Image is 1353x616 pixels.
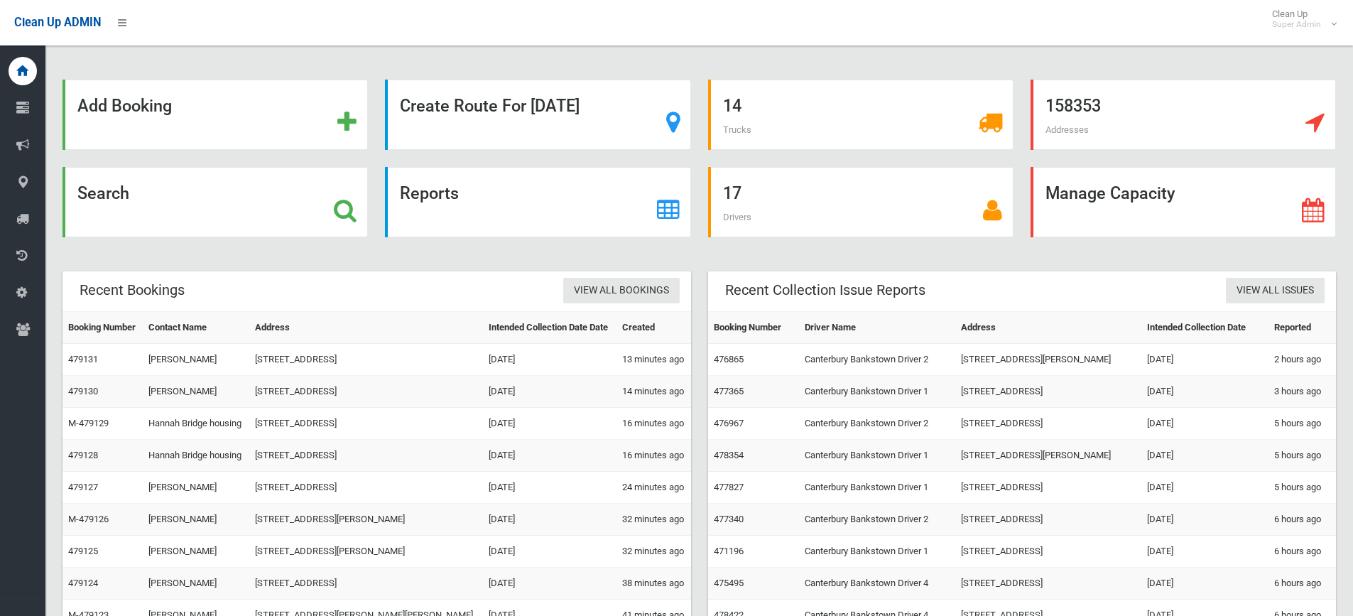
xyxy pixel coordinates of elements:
[616,504,691,536] td: 32 minutes ago
[483,504,616,536] td: [DATE]
[1141,472,1268,504] td: [DATE]
[249,344,483,376] td: [STREET_ADDRESS]
[143,376,249,408] td: [PERSON_NAME]
[249,536,483,568] td: [STREET_ADDRESS][PERSON_NAME]
[1141,568,1268,600] td: [DATE]
[143,536,249,568] td: [PERSON_NAME]
[143,472,249,504] td: [PERSON_NAME]
[1268,344,1336,376] td: 2 hours ago
[1045,124,1089,135] span: Addresses
[68,514,109,524] a: M-479126
[955,344,1141,376] td: [STREET_ADDRESS][PERSON_NAME]
[63,80,368,150] a: Add Booking
[249,312,483,344] th: Address
[483,440,616,472] td: [DATE]
[955,376,1141,408] td: [STREET_ADDRESS]
[714,354,744,364] a: 476865
[799,568,955,600] td: Canterbury Bankstown Driver 4
[249,568,483,600] td: [STREET_ADDRESS]
[68,578,98,588] a: 479124
[1031,80,1336,150] a: 158353 Addresses
[799,440,955,472] td: Canterbury Bankstown Driver 1
[68,386,98,396] a: 479130
[714,450,744,460] a: 478354
[1141,536,1268,568] td: [DATE]
[708,276,942,304] header: Recent Collection Issue Reports
[1141,504,1268,536] td: [DATE]
[1141,344,1268,376] td: [DATE]
[483,568,616,600] td: [DATE]
[799,344,955,376] td: Canterbury Bankstown Driver 2
[955,440,1141,472] td: [STREET_ADDRESS][PERSON_NAME]
[708,312,799,344] th: Booking Number
[616,408,691,440] td: 16 minutes ago
[616,536,691,568] td: 32 minutes ago
[143,344,249,376] td: [PERSON_NAME]
[249,440,483,472] td: [STREET_ADDRESS]
[955,568,1141,600] td: [STREET_ADDRESS]
[799,376,955,408] td: Canterbury Bankstown Driver 1
[249,504,483,536] td: [STREET_ADDRESS][PERSON_NAME]
[799,408,955,440] td: Canterbury Bankstown Driver 2
[799,472,955,504] td: Canterbury Bankstown Driver 1
[799,312,955,344] th: Driver Name
[68,546,98,556] a: 479125
[143,312,249,344] th: Contact Name
[1226,278,1325,304] a: View All Issues
[68,482,98,492] a: 479127
[616,312,691,344] th: Created
[723,183,741,203] strong: 17
[249,408,483,440] td: [STREET_ADDRESS]
[563,278,680,304] a: View All Bookings
[68,418,109,428] a: M-479129
[714,482,744,492] a: 477827
[723,96,741,116] strong: 14
[1268,312,1336,344] th: Reported
[714,514,744,524] a: 477340
[63,312,143,344] th: Booking Number
[63,276,202,304] header: Recent Bookings
[1268,536,1336,568] td: 6 hours ago
[799,536,955,568] td: Canterbury Bankstown Driver 1
[1141,408,1268,440] td: [DATE]
[68,450,98,460] a: 479128
[143,568,249,600] td: [PERSON_NAME]
[1268,504,1336,536] td: 6 hours ago
[1268,472,1336,504] td: 5 hours ago
[1268,408,1336,440] td: 5 hours ago
[1268,568,1336,600] td: 6 hours ago
[143,504,249,536] td: [PERSON_NAME]
[955,504,1141,536] td: [STREET_ADDRESS]
[708,80,1014,150] a: 14 Trucks
[955,472,1141,504] td: [STREET_ADDRESS]
[400,183,459,203] strong: Reports
[1268,376,1336,408] td: 3 hours ago
[723,124,751,135] span: Trucks
[143,408,249,440] td: Hannah Bridge housing
[616,568,691,600] td: 38 minutes ago
[616,472,691,504] td: 24 minutes ago
[143,440,249,472] td: Hannah Bridge housing
[799,504,955,536] td: Canterbury Bankstown Driver 2
[77,183,129,203] strong: Search
[616,440,691,472] td: 16 minutes ago
[483,376,616,408] td: [DATE]
[14,16,101,29] span: Clean Up ADMIN
[714,386,744,396] a: 477365
[616,344,691,376] td: 13 minutes ago
[955,536,1141,568] td: [STREET_ADDRESS]
[955,408,1141,440] td: [STREET_ADDRESS]
[400,96,580,116] strong: Create Route For [DATE]
[714,418,744,428] a: 476967
[483,408,616,440] td: [DATE]
[1045,183,1175,203] strong: Manage Capacity
[63,167,368,237] a: Search
[1045,96,1101,116] strong: 158353
[385,167,690,237] a: Reports
[1141,376,1268,408] td: [DATE]
[483,312,616,344] th: Intended Collection Date Date
[68,354,98,364] a: 479131
[955,312,1141,344] th: Address
[1141,440,1268,472] td: [DATE]
[77,96,172,116] strong: Add Booking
